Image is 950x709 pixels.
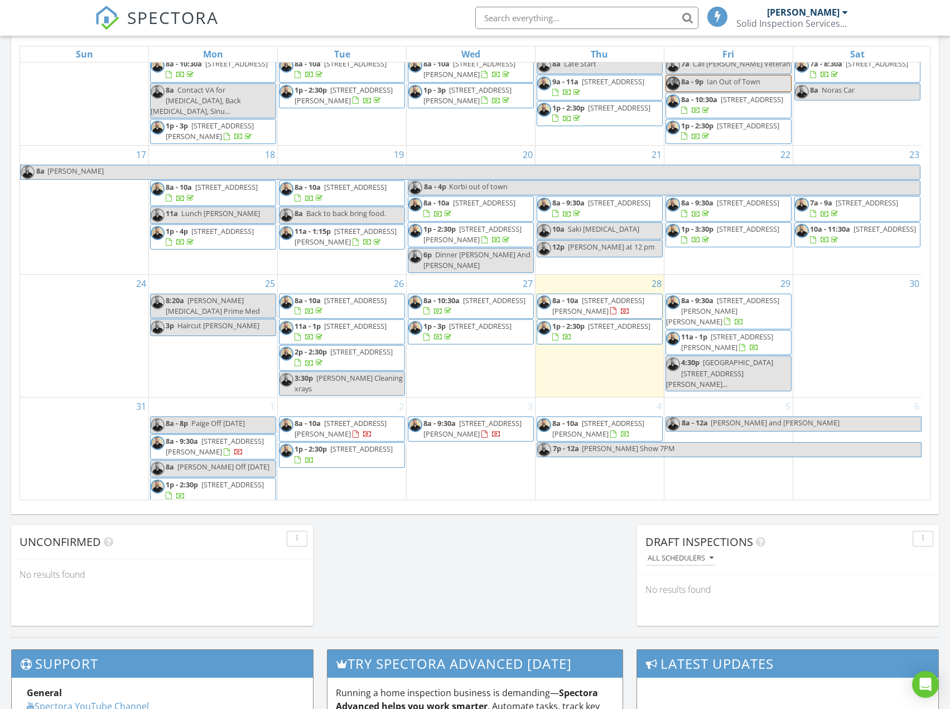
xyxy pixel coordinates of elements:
[654,397,664,415] a: Go to September 4, 2025
[408,250,422,264] img: img_0062.jpg
[537,76,551,90] img: img_0062.jpg
[423,198,450,208] span: 8a - 10a
[295,295,321,305] span: 8a - 10a
[166,226,254,247] a: 1p - 4p [STREET_ADDRESS]
[720,46,736,62] a: Friday
[795,59,809,73] img: img_0062.jpg
[166,436,198,446] span: 8a - 9:30a
[681,224,779,245] a: 1p - 3:30p [STREET_ADDRESS]
[278,274,407,397] td: Go to August 26, 2025
[151,226,165,240] img: img_0062.jpg
[589,46,610,62] a: Thursday
[666,119,792,144] a: 1p - 2:30p [STREET_ADDRESS]
[846,59,908,69] span: [STREET_ADDRESS]
[552,418,578,428] span: 8a - 10a
[150,180,276,205] a: 8a - 10a [STREET_ADDRESS]
[681,357,700,367] span: 4:30p
[681,332,707,342] span: 11a - 1p
[408,418,422,432] img: img_0062.jpg
[681,332,773,352] span: [STREET_ADDRESS][PERSON_NAME]
[810,198,832,208] span: 7a - 9a
[151,295,165,309] img: img_0062.jpg
[295,85,393,106] a: 1p - 2:30p [STREET_ADDRESS][PERSON_NAME]
[778,146,793,164] a: Go to August 22, 2025
[278,146,407,274] td: Go to August 19, 2025
[666,222,792,247] a: 1p - 3:30p [STREET_ADDRESS]
[166,418,188,428] span: 8a - 8p
[836,198,898,208] span: [STREET_ADDRESS]
[278,22,407,146] td: Go to August 12, 2025
[423,250,531,270] span: Dinner [PERSON_NAME] And [PERSON_NAME]
[205,59,268,69] span: [STREET_ADDRESS]
[279,180,405,205] a: 8a - 10a [STREET_ADDRESS]
[166,121,254,141] span: [STREET_ADDRESS][PERSON_NAME]
[150,119,276,144] a: 1p - 3p [STREET_ADDRESS][PERSON_NAME]
[449,321,512,331] span: [STREET_ADDRESS]
[535,397,664,505] td: Go to September 4, 2025
[408,224,422,238] img: img_0062.jpg
[279,347,293,361] img: img_0062.jpg
[332,46,353,62] a: Tuesday
[664,274,793,397] td: Go to August 29, 2025
[295,418,321,428] span: 8a - 10a
[666,196,792,221] a: 8a - 9:30a [STREET_ADDRESS]
[295,226,331,236] span: 11a - 1:15p
[408,83,534,108] a: 1p - 3p [STREET_ADDRESS][PERSON_NAME]
[279,295,293,309] img: img_0062.jpg
[295,85,327,95] span: 1p - 2:30p
[537,198,551,212] img: img_0062.jpg
[681,198,779,218] a: 8a - 9:30a [STREET_ADDRESS]
[397,397,406,415] a: Go to September 2, 2025
[150,224,276,250] a: 1p - 4p [STREET_ADDRESS]
[810,59,908,79] a: 7a - 8:30a [STREET_ADDRESS]
[279,182,293,196] img: img_0062.jpg
[552,76,578,87] span: 9a - 11a
[279,226,293,240] img: img_0062.jpg
[324,182,387,192] span: [STREET_ADDRESS]
[795,85,809,99] img: img_0062.jpg
[423,224,522,245] span: [STREET_ADDRESS][PERSON_NAME]
[666,357,680,371] img: img_0062.jpg
[537,294,663,319] a: 8a - 10a [STREET_ADDRESS][PERSON_NAME]
[279,57,405,82] a: 8a - 10a [STREET_ADDRESS]
[134,146,148,164] a: Go to August 17, 2025
[149,397,278,505] td: Go to September 1, 2025
[166,226,188,236] span: 1p - 4p
[279,224,405,250] a: 11a - 1:15p [STREET_ADDRESS][PERSON_NAME]
[582,443,675,453] span: [PERSON_NAME] Show 7PM
[268,397,277,415] a: Go to September 1, 2025
[279,418,293,432] img: img_0062.jpg
[330,347,393,357] span: [STREET_ADDRESS]
[793,397,922,505] td: Go to September 6, 2025
[151,436,165,450] img: img_0062.jpg
[150,434,276,459] a: 8a - 9:30a [STREET_ADDRESS][PERSON_NAME]
[666,330,792,355] a: 11a - 1p [STREET_ADDRESS][PERSON_NAME]
[324,321,387,331] span: [STREET_ADDRESS]
[666,59,680,73] img: img_0062.jpg
[295,295,387,316] a: 8a - 10a [STREET_ADDRESS]
[537,319,663,344] a: 1p - 2:30p [STREET_ADDRESS]
[423,250,432,260] span: 6p
[295,208,303,218] span: 8a
[191,418,245,428] span: Paige Off [DATE]
[279,85,293,99] img: img_0062.jpg
[681,332,773,352] a: 11a - 1p [STREET_ADDRESS][PERSON_NAME]
[666,417,680,431] img: img_0062.jpg
[324,59,387,69] span: [STREET_ADDRESS]
[681,94,783,115] a: 8a - 10:30a [STREET_ADDRESS]
[552,76,644,97] a: 9a - 11a [STREET_ADDRESS]
[166,59,202,69] span: 8a - 10:30a
[263,275,277,293] a: Go to August 25, 2025
[295,444,393,464] a: 1p - 2:30p [STREET_ADDRESS]
[520,275,535,293] a: Go to August 27, 2025
[552,295,578,305] span: 8a - 10a
[810,224,850,234] span: 10a - 11:30a
[166,208,178,218] span: 11a
[408,57,534,82] a: 8a - 10a [STREET_ADDRESS][PERSON_NAME]
[166,59,268,79] a: 8a - 10:30a [STREET_ADDRESS]
[423,418,522,439] a: 8a - 9:30a [STREET_ADDRESS][PERSON_NAME]
[408,321,422,335] img: img_0062.jpg
[295,59,321,69] span: 8a - 10a
[552,103,585,113] span: 1p - 2:30p
[408,59,422,73] img: img_0062.jpg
